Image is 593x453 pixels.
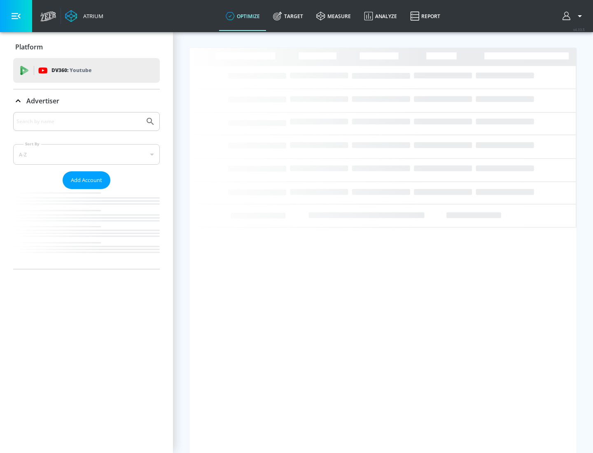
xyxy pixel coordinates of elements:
[357,1,404,31] a: Analyze
[310,1,357,31] a: measure
[13,112,160,269] div: Advertiser
[16,116,141,127] input: Search by name
[573,27,585,32] span: v 4.33.5
[13,189,160,269] nav: list of Advertiser
[80,12,103,20] div: Atrium
[71,175,102,185] span: Add Account
[13,144,160,165] div: A-Z
[13,35,160,58] div: Platform
[13,89,160,112] div: Advertiser
[404,1,447,31] a: Report
[13,58,160,83] div: DV360: Youtube
[26,96,59,105] p: Advertiser
[23,141,41,147] label: Sort By
[63,171,110,189] button: Add Account
[65,10,103,22] a: Atrium
[15,42,43,51] p: Platform
[51,66,91,75] p: DV360:
[70,66,91,75] p: Youtube
[219,1,266,31] a: optimize
[266,1,310,31] a: Target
